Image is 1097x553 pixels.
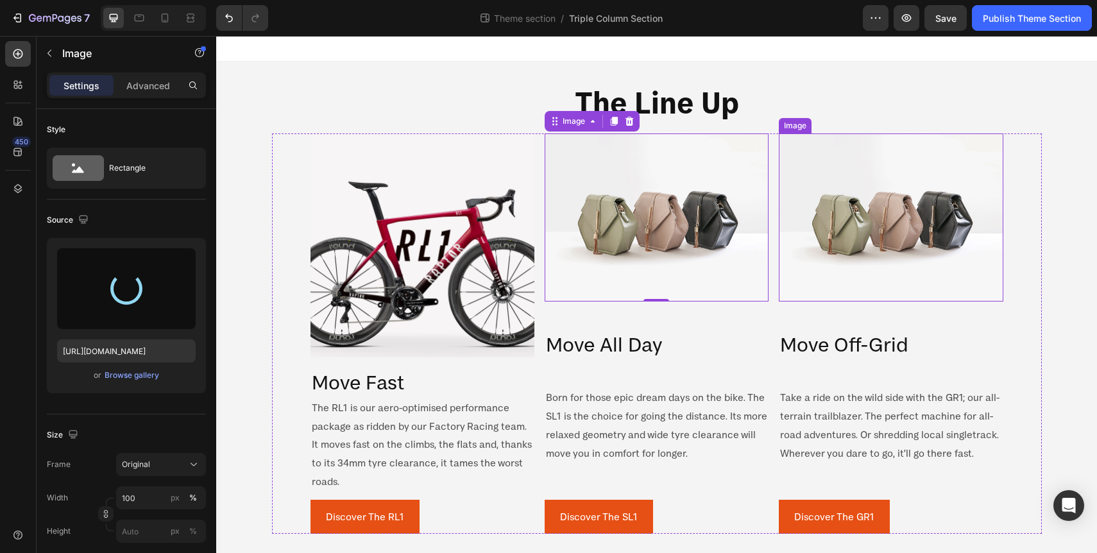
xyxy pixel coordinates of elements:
button: 7 [5,5,96,31]
button: Publish Theme Section [972,5,1092,31]
p: 7 [84,10,90,26]
div: Style [47,124,65,135]
button: <p>Discover The GR1</p> [563,464,674,498]
div: Open Intercom Messenger [1053,490,1084,521]
img: image_demo.jpg [563,98,787,266]
p: Advanced [126,79,170,92]
div: 450 [12,137,31,147]
p: Settings [64,79,99,92]
p: Image [62,46,171,61]
button: Browse gallery [104,369,160,382]
button: Original [116,453,206,476]
div: Rectangle [109,153,187,183]
span: Theme section [491,12,558,25]
span: Triple Column Section [569,12,663,25]
input: px% [116,486,206,509]
span: Save [935,13,957,24]
span: / [561,12,564,25]
label: Height [47,525,71,537]
div: Image [344,80,371,91]
div: Browse gallery [105,370,159,381]
div: px [171,525,180,537]
div: Source [47,212,91,229]
label: Width [47,492,68,504]
div: Size [47,427,81,444]
iframe: Design area [216,36,1097,553]
div: Image [565,84,593,96]
h2: Move All Day [328,294,552,323]
p: Born for those epic dream days on the bike. The SL1 is the choice for going the distance. Its mor... [330,352,551,426]
div: Undo/Redo [216,5,268,31]
button: <p>Discover The SL1</p> [328,464,437,498]
div: px [171,492,180,504]
span: Original [122,459,150,470]
img: image_demo.jpg [328,98,552,266]
input: https://example.com/image.jpg [57,339,196,362]
button: % [167,490,183,506]
input: px% [116,520,206,543]
button: Save [924,5,967,31]
div: % [189,525,197,537]
h2: Move Off-Grid [563,294,787,323]
p: Take a ride on the wild side with the GR1; our all-terrain trailblazer. The perfect machine for a... [564,352,785,426]
span: or [94,368,101,383]
button: % [167,523,183,539]
div: Publish Theme Section [983,12,1081,25]
label: Frame [47,459,71,470]
p: Discover The GR1 [578,472,658,490]
button: px [185,490,201,506]
p: Discover The SL1 [344,472,421,490]
div: % [189,492,197,504]
button: px [185,523,201,539]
